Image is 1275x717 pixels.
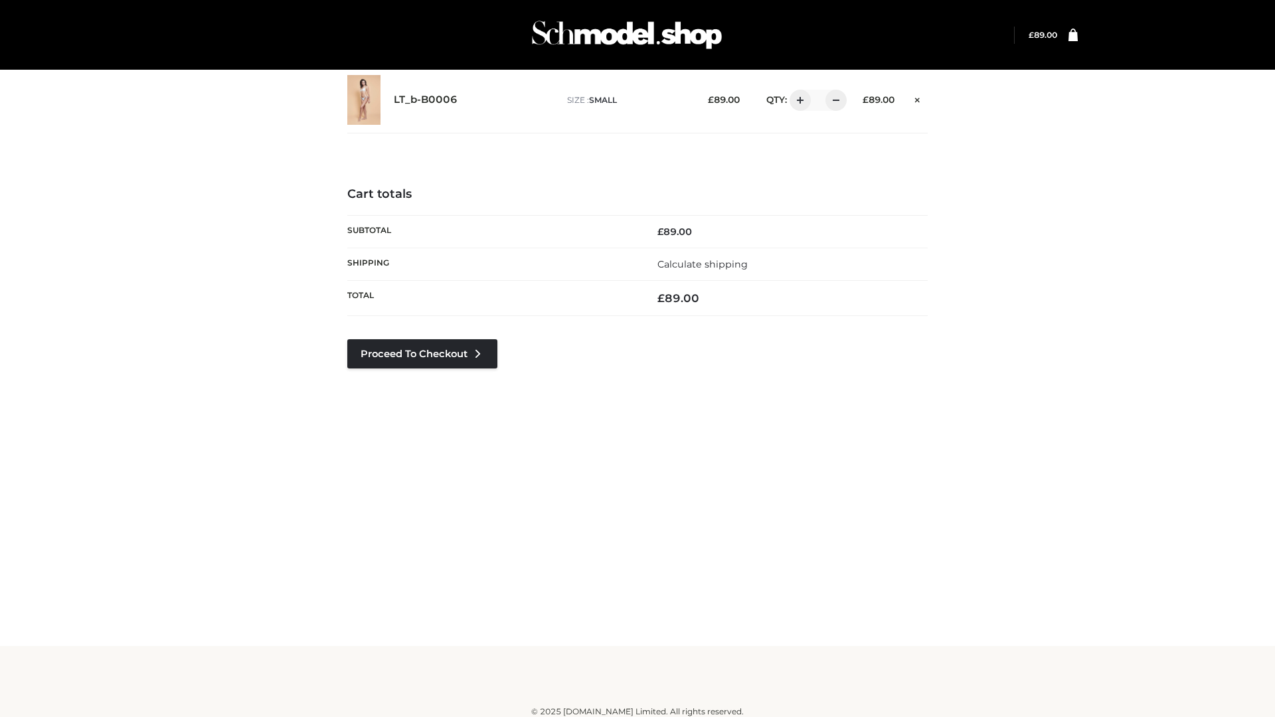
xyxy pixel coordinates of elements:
bdi: 89.00 [863,94,894,105]
bdi: 89.00 [708,94,740,105]
th: Shipping [347,248,637,280]
span: £ [708,94,714,105]
a: Calculate shipping [657,258,748,270]
div: QTY: [753,90,842,111]
a: LT_b-B0006 [394,94,458,106]
bdi: 89.00 [657,291,699,305]
bdi: 89.00 [657,226,692,238]
img: LT_b-B0006 - SMALL [347,75,381,125]
a: Remove this item [908,90,928,107]
span: SMALL [589,95,617,105]
span: £ [863,94,869,105]
span: £ [657,226,663,238]
span: £ [1029,30,1034,40]
th: Subtotal [347,215,637,248]
p: size : [567,94,687,106]
bdi: 89.00 [1029,30,1057,40]
h4: Cart totals [347,187,928,202]
span: £ [657,291,665,305]
th: Total [347,281,637,316]
a: Proceed to Checkout [347,339,497,368]
img: Schmodel Admin 964 [527,9,726,61]
a: £89.00 [1029,30,1057,40]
